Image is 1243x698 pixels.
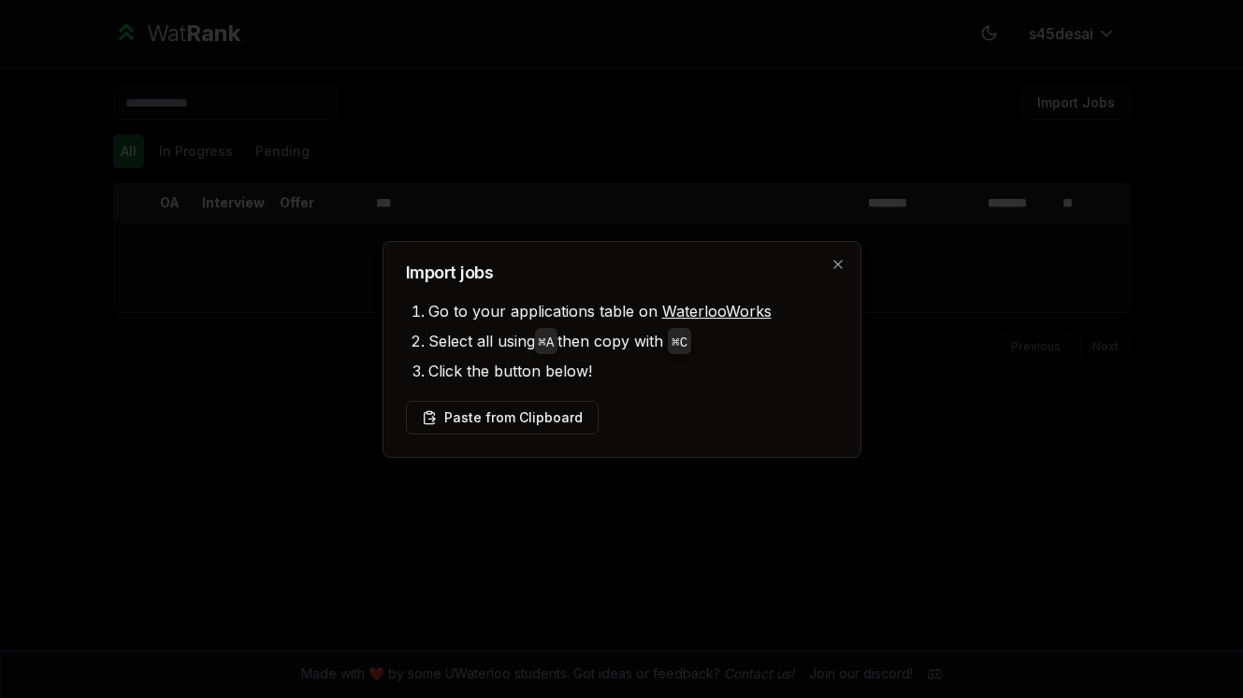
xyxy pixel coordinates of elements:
button: Paste from Clipboard [406,401,599,434]
code: ⌘ C [672,335,687,350]
h2: Import jobs [406,264,838,281]
li: Select all using then copy with [428,326,838,356]
li: Click the button below! [428,356,838,386]
code: ⌘ A [539,335,555,350]
li: Go to your applications table on [428,296,838,326]
a: WaterlooWorks [662,302,772,321]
